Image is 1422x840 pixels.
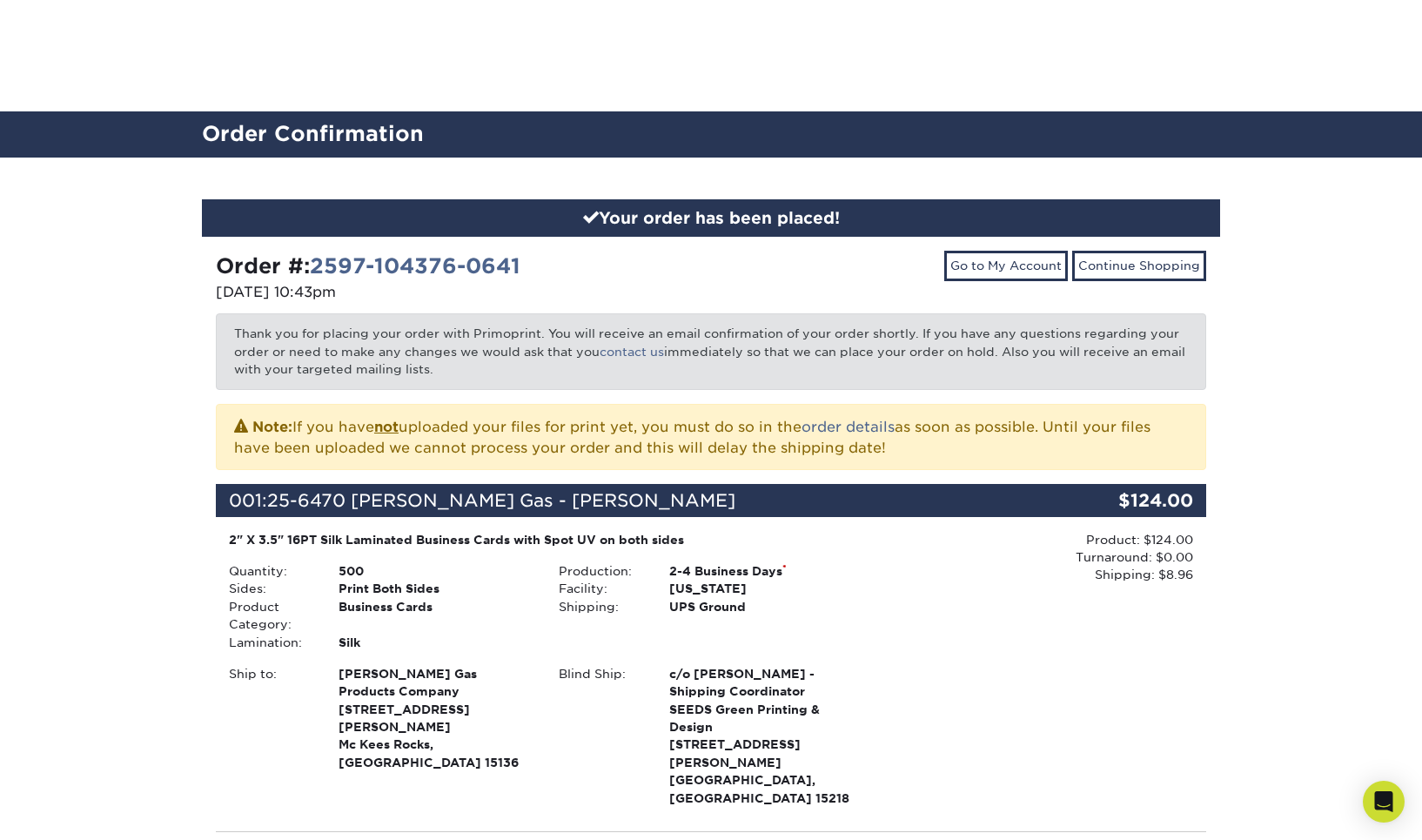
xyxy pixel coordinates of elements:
[216,634,325,651] div: Lamination:
[189,118,1233,151] h2: Order Confirmation
[216,253,520,279] strong: Order #:
[325,562,546,580] div: 500
[944,251,1068,280] a: Go to My Account
[802,419,895,435] a: order details
[546,598,655,615] div: Shipping:
[252,419,292,435] strong: Note:
[229,531,863,548] div: 2" X 3.5" 16PT Silk Laminated Business Cards with Spot UV on both sides
[216,580,325,597] div: Sides:
[216,598,325,634] div: Product Category:
[656,598,876,615] div: UPS Ground
[669,665,863,805] strong: [GEOGRAPHIC_DATA], [GEOGRAPHIC_DATA] 15218
[669,665,863,701] span: c/o [PERSON_NAME] - Shipping Coordinator
[546,580,655,597] div: Facility:
[669,701,863,736] span: SEEDS Green Printing & Design
[325,634,546,651] div: Silk
[656,580,876,597] div: [US_STATE]
[216,313,1206,389] p: Thank you for placing your order with Primoprint. You will receive an email confirmation of your ...
[669,736,863,771] span: [STREET_ADDRESS][PERSON_NAME]
[374,419,399,435] b: not
[267,490,735,511] span: 25-6470 [PERSON_NAME] Gas - [PERSON_NAME]
[202,199,1220,238] div: Your order has been placed!
[339,665,533,769] strong: Mc Kees Rocks, [GEOGRAPHIC_DATA] 15136
[546,665,655,807] div: Blind Ship:
[325,580,546,597] div: Print Both Sides
[876,531,1193,584] div: Product: $124.00 Turnaround: $0.00 Shipping: $8.96
[339,701,533,736] span: [STREET_ADDRESS][PERSON_NAME]
[546,562,655,580] div: Production:
[310,253,520,279] a: 2597-104376-0641
[216,665,325,771] div: Ship to:
[216,282,698,303] p: [DATE] 10:43pm
[1041,484,1206,517] div: $124.00
[216,484,1041,517] div: 001:
[600,345,664,359] a: contact us
[216,562,325,580] div: Quantity:
[1363,781,1405,823] div: Open Intercom Messenger
[1072,251,1206,280] a: Continue Shopping
[325,598,546,634] div: Business Cards
[339,665,533,701] span: [PERSON_NAME] Gas Products Company
[656,562,876,580] div: 2-4 Business Days
[234,415,1188,459] p: If you have uploaded your files for print yet, you must do so in the as soon as possible. Until y...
